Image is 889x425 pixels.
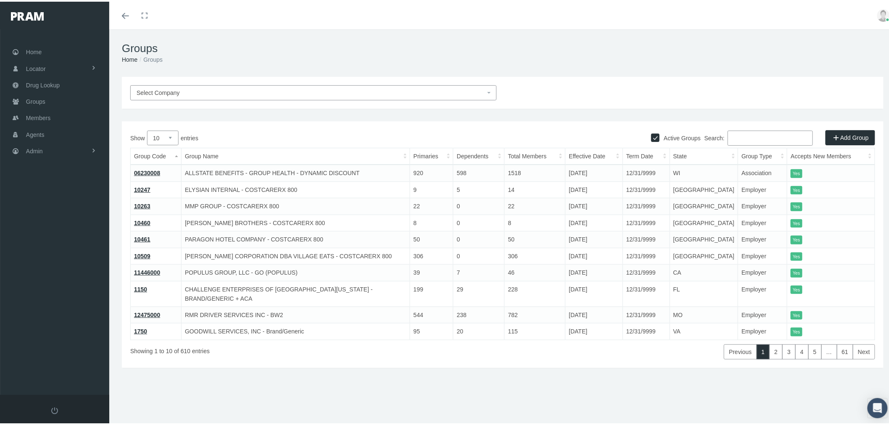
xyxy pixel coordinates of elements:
td: 39 [410,263,453,280]
td: 50 [410,230,453,247]
td: [GEOGRAPHIC_DATA] [670,197,738,213]
td: GOODWILL SERVICES, INC - Brand/Generic [181,322,410,338]
th: Group Type: activate to sort column ascending [738,147,787,163]
itemstyle: Yes [791,168,802,176]
td: 12/31/9999 [623,305,670,322]
td: [DATE] [565,197,623,213]
td: 14 [505,180,565,197]
td: 12/31/9999 [623,197,670,213]
td: Employer [738,279,787,305]
td: [DATE] [565,263,623,280]
itemstyle: Yes [791,251,802,260]
td: 12/31/9999 [623,279,670,305]
td: 12/31/9999 [623,180,670,197]
td: [DATE] [565,279,623,305]
td: Employer [738,246,787,263]
td: 12/31/9999 [623,246,670,263]
span: Members [26,108,50,124]
th: Group Name: activate to sort column ascending [181,147,410,163]
td: 228 [505,279,565,305]
td: [DATE] [565,322,623,338]
td: 95 [410,322,453,338]
th: Primaries: activate to sort column ascending [410,147,453,163]
th: Accepts New Members: activate to sort column ascending [787,147,875,163]
td: 8 [410,213,453,230]
a: 5 [808,343,822,358]
td: PARAGON HOTEL COMPANY - COSTCARERX 800 [181,230,410,247]
td: [DATE] [565,213,623,230]
td: Employer [738,305,787,322]
itemstyle: Yes [791,184,802,193]
label: Search: [705,129,813,144]
td: MMP GROUP - COSTCARERX 800 [181,197,410,213]
td: 12/31/9999 [623,213,670,230]
a: Home [122,55,137,61]
td: Employer [738,180,787,197]
a: Previous [724,343,757,358]
td: 0 [453,230,505,247]
td: CHALLENGE ENTERPRISES OF [GEOGRAPHIC_DATA][US_STATE] - BRAND/GENERIC + ACA [181,279,410,305]
div: Open Intercom Messenger [868,396,888,417]
a: 10461 [134,234,150,241]
td: [GEOGRAPHIC_DATA] [670,213,738,230]
td: VA [670,322,738,338]
td: 5 [453,180,505,197]
td: 306 [410,246,453,263]
th: Group Code: activate to sort column descending [131,147,181,163]
td: 0 [453,197,505,213]
td: Association [738,163,787,180]
a: 4 [795,343,809,358]
td: 598 [453,163,505,180]
td: CA [670,263,738,280]
span: Drug Lookup [26,76,60,92]
a: 3 [782,343,796,358]
td: Employer [738,230,787,247]
td: 920 [410,163,453,180]
td: 50 [505,230,565,247]
td: 12/31/9999 [623,263,670,280]
td: 9 [410,180,453,197]
itemstyle: Yes [791,201,802,210]
th: Term Date: activate to sort column ascending [623,147,670,163]
span: Groups [26,92,45,108]
a: 1750 [134,326,147,333]
a: Next [853,343,875,358]
th: Dependents: activate to sort column ascending [453,147,505,163]
a: 11446000 [134,268,160,274]
itemstyle: Yes [791,284,802,293]
a: 1 [757,343,770,358]
td: [DATE] [565,180,623,197]
td: 12/31/9999 [623,322,670,338]
itemstyle: Yes [791,326,802,335]
label: Show entries [130,129,503,144]
td: POPULUS GROUP, LLC - GO (POPULUS) [181,263,410,280]
itemstyle: Yes [791,310,802,318]
td: [GEOGRAPHIC_DATA] [670,180,738,197]
a: 06230008 [134,168,160,175]
a: 10247 [134,185,150,192]
span: Admin [26,142,43,157]
td: 199 [410,279,453,305]
a: Add Group [826,129,875,144]
a: 12475000 [134,310,160,317]
li: Groups [137,53,163,63]
td: 46 [505,263,565,280]
a: 61 [837,343,854,358]
label: Active Groups [660,132,701,141]
td: 1518 [505,163,565,180]
span: Select Company [137,88,180,94]
td: 782 [505,305,565,322]
a: 10509 [134,251,150,258]
td: FL [670,279,738,305]
td: 12/31/9999 [623,163,670,180]
td: ELYSIAN INTERNAL - COSTCARERX 800 [181,180,410,197]
td: 22 [410,197,453,213]
a: 2 [769,343,783,358]
td: 306 [505,246,565,263]
td: 115 [505,322,565,338]
a: 10263 [134,201,150,208]
td: 7 [453,263,505,280]
th: Effective Date: activate to sort column ascending [565,147,623,163]
td: MO [670,305,738,322]
td: 12/31/9999 [623,230,670,247]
